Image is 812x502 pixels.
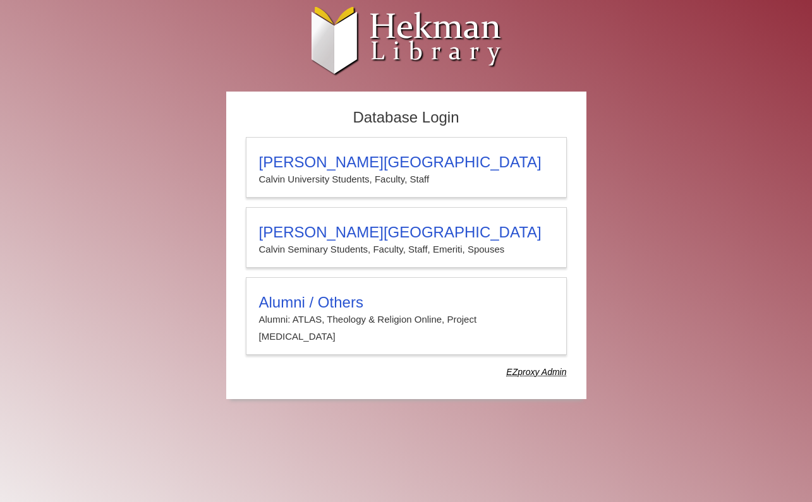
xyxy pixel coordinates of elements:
p: Calvin Seminary Students, Faculty, Staff, Emeriti, Spouses [259,241,554,258]
p: Calvin University Students, Faculty, Staff [259,171,554,188]
dfn: Use Alumni login [506,367,566,377]
h3: [PERSON_NAME][GEOGRAPHIC_DATA] [259,153,554,171]
a: [PERSON_NAME][GEOGRAPHIC_DATA]Calvin University Students, Faculty, Staff [246,137,567,198]
h3: [PERSON_NAME][GEOGRAPHIC_DATA] [259,224,554,241]
a: [PERSON_NAME][GEOGRAPHIC_DATA]Calvin Seminary Students, Faculty, Staff, Emeriti, Spouses [246,207,567,268]
p: Alumni: ATLAS, Theology & Religion Online, Project [MEDICAL_DATA] [259,311,554,345]
h3: Alumni / Others [259,294,554,311]
h2: Database Login [239,105,573,131]
summary: Alumni / OthersAlumni: ATLAS, Theology & Religion Online, Project [MEDICAL_DATA] [259,294,554,345]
